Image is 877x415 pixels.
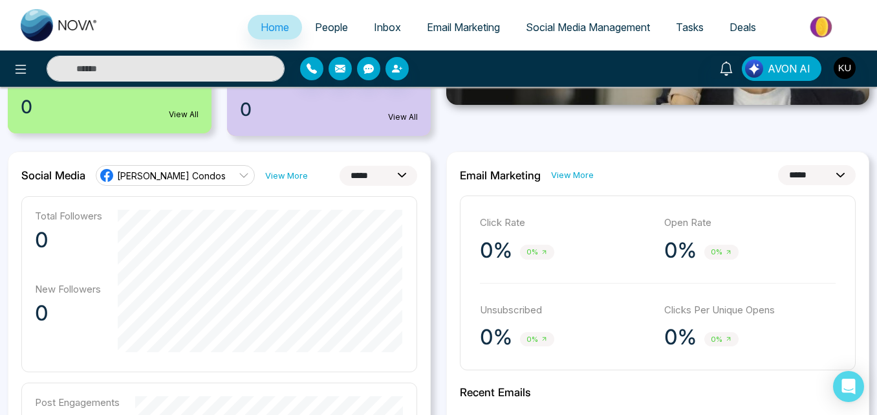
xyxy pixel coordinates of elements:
a: Inbox [361,15,414,39]
p: Click Rate [480,216,651,230]
span: 0 [21,93,32,120]
p: Total Followers [35,210,102,222]
span: 0% [520,245,554,260]
span: 0% [520,332,554,347]
span: Home [261,21,289,34]
a: View More [551,169,594,181]
span: 0% [704,332,739,347]
span: 0% [704,245,739,260]
p: New Followers [35,283,102,295]
p: Post Engagements [35,396,120,409]
a: Incomplete Follow Ups0View All [219,49,438,136]
p: 0 [35,300,102,326]
h2: Email Marketing [460,169,541,182]
a: View All [388,111,418,123]
img: User Avatar [834,57,856,79]
img: Nova CRM Logo [21,9,98,41]
button: AVON AI [742,56,821,81]
a: Email Marketing [414,15,513,39]
h2: Recent Emails [460,386,856,399]
p: Open Rate [664,216,836,230]
p: 0% [480,238,512,264]
span: Deals [730,21,756,34]
p: Clicks Per Unique Opens [664,303,836,318]
p: 0 [35,227,102,253]
a: Deals [717,15,769,39]
a: View More [265,170,308,182]
a: Social Media Management [513,15,663,39]
span: Social Media Management [526,21,650,34]
p: 0% [480,324,512,350]
span: Email Marketing [427,21,500,34]
a: People [302,15,361,39]
span: AVON AI [768,61,810,76]
span: Inbox [374,21,401,34]
a: View All [169,109,199,120]
span: Tasks [676,21,704,34]
span: 0 [240,96,252,123]
a: Home [248,15,302,39]
p: 0% [664,238,697,264]
a: Tasks [663,15,717,39]
h2: Social Media [21,169,85,182]
span: [PERSON_NAME] Condos [117,170,226,182]
p: 0% [664,324,697,350]
p: Unsubscribed [480,303,651,318]
img: Market-place.gif [775,12,869,41]
div: Open Intercom Messenger [833,371,864,402]
img: Lead Flow [745,60,763,78]
span: People [315,21,348,34]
